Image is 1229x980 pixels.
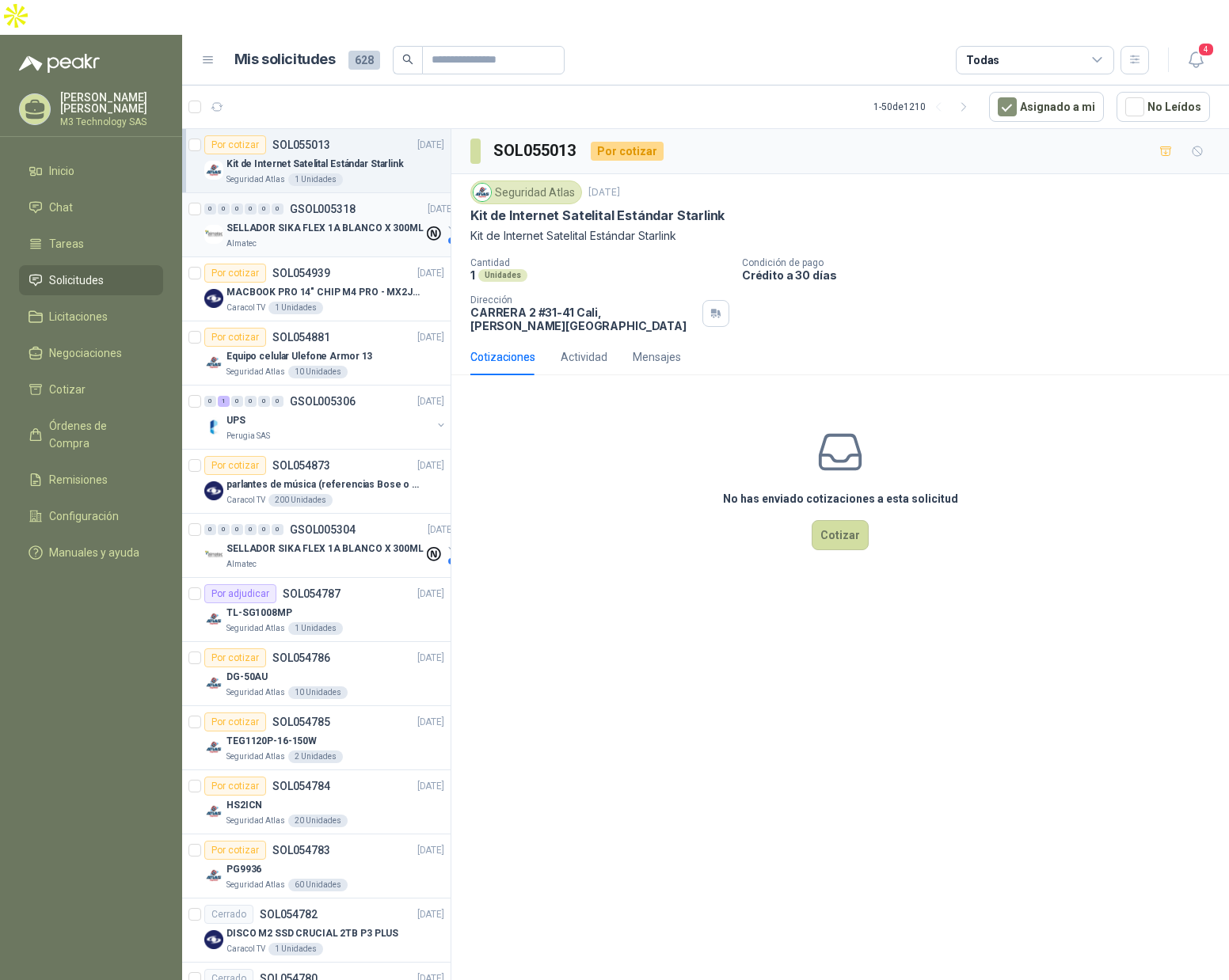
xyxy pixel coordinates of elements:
span: Licitaciones [49,308,108,325]
p: SOL054873 [272,460,330,471]
a: Tareas [19,229,163,259]
a: Chat [19,192,163,222]
p: Seguridad Atlas [226,750,285,763]
p: [DATE] [417,394,444,409]
a: 0 0 0 0 0 0 GSOL005318[DATE] Company LogoSELLADOR SIKA FLEX 1A BLANCO X 300MLAlmatec [204,199,458,250]
p: Kit de Internet Satelital Estándar Starlink [226,157,404,172]
div: 1 [218,396,230,407]
p: Condición de pago [742,257,1223,268]
p: [DATE] [428,202,455,217]
div: Por cotizar [204,841,266,860]
p: [DATE] [417,138,444,153]
img: Company Logo [204,225,223,244]
img: Company Logo [204,802,223,821]
img: Logo peakr [19,54,100,73]
p: [PERSON_NAME] [PERSON_NAME] [60,92,163,114]
button: 4 [1181,46,1210,74]
img: Company Logo [204,738,223,757]
p: DG-50AU [226,670,268,685]
div: Todas [966,51,999,69]
div: Por cotizar [204,648,266,667]
img: Company Logo [204,930,223,949]
div: 0 [231,203,243,215]
div: 2 Unidades [288,750,343,763]
p: GSOL005304 [290,524,356,535]
a: Por cotizarSOL054783[DATE] Company LogoPG9936Seguridad Atlas60 Unidades [182,834,451,898]
a: Por cotizarSOL054873[DATE] Company Logoparlantes de música (referencias Bose o Alexa) CON MARCACI... [182,450,451,514]
p: Caracol TV [226,943,265,955]
span: search [402,54,413,65]
span: 4 [1197,42,1215,57]
div: 10 Unidades [288,686,348,699]
a: Órdenes de Compra [19,411,163,458]
span: Cotizar [49,381,86,398]
span: Configuración [49,507,119,525]
span: Inicio [49,162,74,180]
div: Cerrado [204,905,253,924]
p: Kit de Internet Satelital Estándar Starlink [470,207,725,224]
p: M3 Technology SAS [60,117,163,127]
p: DISCO M2 SSD CRUCIAL 2TB P3 PLUS [226,926,398,941]
p: [DATE] [417,587,444,602]
div: 0 [258,524,270,535]
a: Por cotizarSOL054785[DATE] Company LogoTEG1120P-16-150WSeguridad Atlas2 Unidades [182,706,451,770]
div: 0 [231,524,243,535]
h3: No has enviado cotizaciones a esta solicitud [723,490,958,507]
div: 60 Unidades [288,879,348,891]
p: SOL054782 [260,909,318,920]
div: 0 [258,203,270,215]
p: [DATE] [417,330,444,345]
img: Company Logo [204,481,223,500]
div: 20 Unidades [288,815,348,827]
p: UPS [226,413,245,428]
p: SOL054785 [272,716,330,727]
p: [DATE] [417,907,444,922]
div: 0 [272,396,283,407]
div: 0 [272,524,283,535]
p: HS2ICN [226,798,262,813]
img: Company Logo [204,866,223,885]
div: 0 [204,524,216,535]
a: Por adjudicarSOL054787[DATE] Company LogoTL-SG1008MPSeguridad Atlas1 Unidades [182,578,451,642]
p: Seguridad Atlas [226,173,285,186]
p: Almatec [226,558,257,571]
div: 0 [245,203,257,215]
img: Company Logo [204,417,223,436]
img: Company Logo [204,545,223,564]
div: Mensajes [633,348,681,366]
img: Company Logo [204,610,223,629]
p: SOL054939 [272,268,330,279]
span: Remisiones [49,471,108,488]
h3: SOL055013 [493,139,578,163]
span: Negociaciones [49,344,122,362]
img: Company Logo [204,289,223,308]
div: 200 Unidades [268,494,333,507]
p: SOL054881 [272,332,330,343]
div: Por cotizar [204,264,266,283]
p: SOL054787 [283,588,341,599]
div: Por cotizar [204,712,266,731]
p: TEG1120P-16-150W [226,734,317,749]
p: [DATE] [417,458,444,473]
p: SELLADOR SIKA FLEX 1A BLANCO X 300ML [226,541,424,556]
p: Seguridad Atlas [226,686,285,699]
span: Manuales y ayuda [49,544,139,561]
div: Cotizaciones [470,348,535,366]
p: SOL054783 [272,845,330,856]
a: Por cotizarSOL054881[DATE] Company LogoEquipo celular Ulefone Armor 13Seguridad Atlas10 Unidades [182,321,451,386]
p: Seguridad Atlas [226,366,285,378]
a: Remisiones [19,465,163,495]
p: Dirección [470,294,696,306]
p: Caracol TV [226,494,265,507]
div: 0 [272,203,283,215]
p: CARRERA 2 #31-41 Cali , [PERSON_NAME][GEOGRAPHIC_DATA] [470,306,696,332]
p: [DATE] [417,715,444,730]
a: 0 0 0 0 0 0 GSOL005304[DATE] Company LogoSELLADOR SIKA FLEX 1A BLANCO X 300MLAlmatec [204,520,458,571]
a: Por cotizarSOL054786[DATE] Company LogoDG-50AUSeguridad Atlas10 Unidades [182,642,451,706]
div: Por cotizar [204,135,266,154]
p: Seguridad Atlas [226,622,285,635]
p: TL-SG1008MP [226,606,292,621]
p: SELLADOR SIKA FLEX 1A BLANCO X 300ML [226,221,424,236]
div: 1 - 50 de 1210 [873,94,976,120]
span: Tareas [49,235,84,253]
